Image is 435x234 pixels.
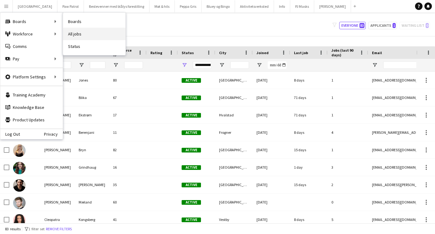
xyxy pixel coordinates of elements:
div: [GEOGRAPHIC_DATA] [215,89,253,106]
div: Ekstrøm [75,106,109,124]
input: Joined Filter Input [268,61,286,69]
div: Pay [0,53,63,65]
button: Peppa Gris [175,0,202,12]
div: [GEOGRAPHIC_DATA] [215,176,253,193]
div: 15 days [290,141,328,158]
div: [GEOGRAPHIC_DATA] [215,141,253,158]
div: 60 [109,194,147,211]
a: Product Updates [0,114,63,126]
div: 2 [328,176,368,193]
div: [GEOGRAPHIC_DATA] [215,159,253,176]
div: 15 days [290,176,328,193]
div: 5 [328,211,368,228]
div: 71 days [290,106,328,124]
span: Email [372,50,382,55]
span: Active [182,78,201,83]
a: Training Academy [0,89,63,101]
div: [DATE] [253,211,290,228]
span: Last job [294,50,308,55]
a: Comms [0,40,63,53]
div: Platform Settings [0,71,63,83]
button: Open Filter Menu [372,62,378,68]
div: 1 day [290,159,328,176]
div: [DATE] [253,124,290,141]
a: Privacy [44,132,63,137]
a: All jobs [63,28,125,40]
div: 41 [109,211,147,228]
div: [PERSON_NAME] [41,194,75,211]
span: Status [182,50,194,55]
span: 1 filter set [28,227,45,231]
div: Hvalstad [215,106,253,124]
span: Active [182,130,201,135]
div: [PERSON_NAME] [41,159,75,176]
div: Grindhaug [75,159,109,176]
span: 1 [393,23,396,28]
div: 8 days [290,72,328,89]
div: [DATE] [253,72,290,89]
button: Open Filter Menu [79,62,84,68]
button: Paw Patrol [57,0,84,12]
div: 17 [109,106,147,124]
div: Frogner [215,124,253,141]
button: Applicants1 [368,22,397,29]
button: Remove filters [45,226,73,232]
input: Workforce ID Filter Input [124,61,143,69]
input: City Filter Input [230,61,249,69]
div: 82 [109,141,147,158]
div: Kongsberg [75,211,109,228]
div: [DATE] [253,141,290,158]
div: Vestby [215,211,253,228]
img: Andrea Bryn [13,144,26,157]
div: [GEOGRAPHIC_DATA] [215,72,253,89]
span: Active [182,165,201,170]
div: Cleopatra [41,211,75,228]
div: 0 [328,194,368,211]
div: [PERSON_NAME] [41,176,75,193]
span: Active [182,200,201,205]
div: 35 [109,176,147,193]
div: Blika [75,89,109,106]
a: Status [63,40,125,53]
span: 83 [359,23,364,28]
span: Active [182,96,201,100]
div: 1 [328,72,368,89]
span: Joined [257,50,269,55]
div: 11 [109,124,147,141]
button: Open Filter Menu [219,62,225,68]
span: Rating [150,50,162,55]
input: Last Name Filter Input [90,61,105,69]
button: Everyone83 [339,22,366,29]
a: Knowledge Base [0,101,63,114]
div: 67 [109,89,147,106]
button: Open Filter Menu [182,62,187,68]
div: Berenjani [75,124,109,141]
button: Bluey og Bingo [202,0,235,12]
input: First Name Filter Input [56,61,71,69]
div: 8 days [290,124,328,141]
button: Info [274,0,290,12]
div: [PERSON_NAME] [41,141,75,158]
div: [DATE] [253,194,290,211]
div: 4 [328,124,368,141]
button: Bestevenner med blålys forestilling [84,0,149,12]
div: Bryn [75,141,109,158]
img: Christoffer Calandri [13,179,26,192]
div: 16 [109,159,147,176]
button: Open Filter Menu [113,62,119,68]
div: [DATE] [253,159,290,176]
div: [PERSON_NAME] [75,176,109,193]
div: Mæland [75,194,109,211]
div: [GEOGRAPHIC_DATA] [215,194,253,211]
a: Log Out [0,132,20,137]
span: Active [182,218,201,222]
img: Christoffer Mæland [13,197,26,209]
button: Møt & hils [149,0,175,12]
button: PJ Masks [290,0,314,12]
div: 3 [328,159,368,176]
div: 8 days [290,211,328,228]
button: [PERSON_NAME] [314,0,351,12]
span: Active [182,148,201,152]
div: [DATE] [253,176,290,193]
div: 1 [328,141,368,158]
